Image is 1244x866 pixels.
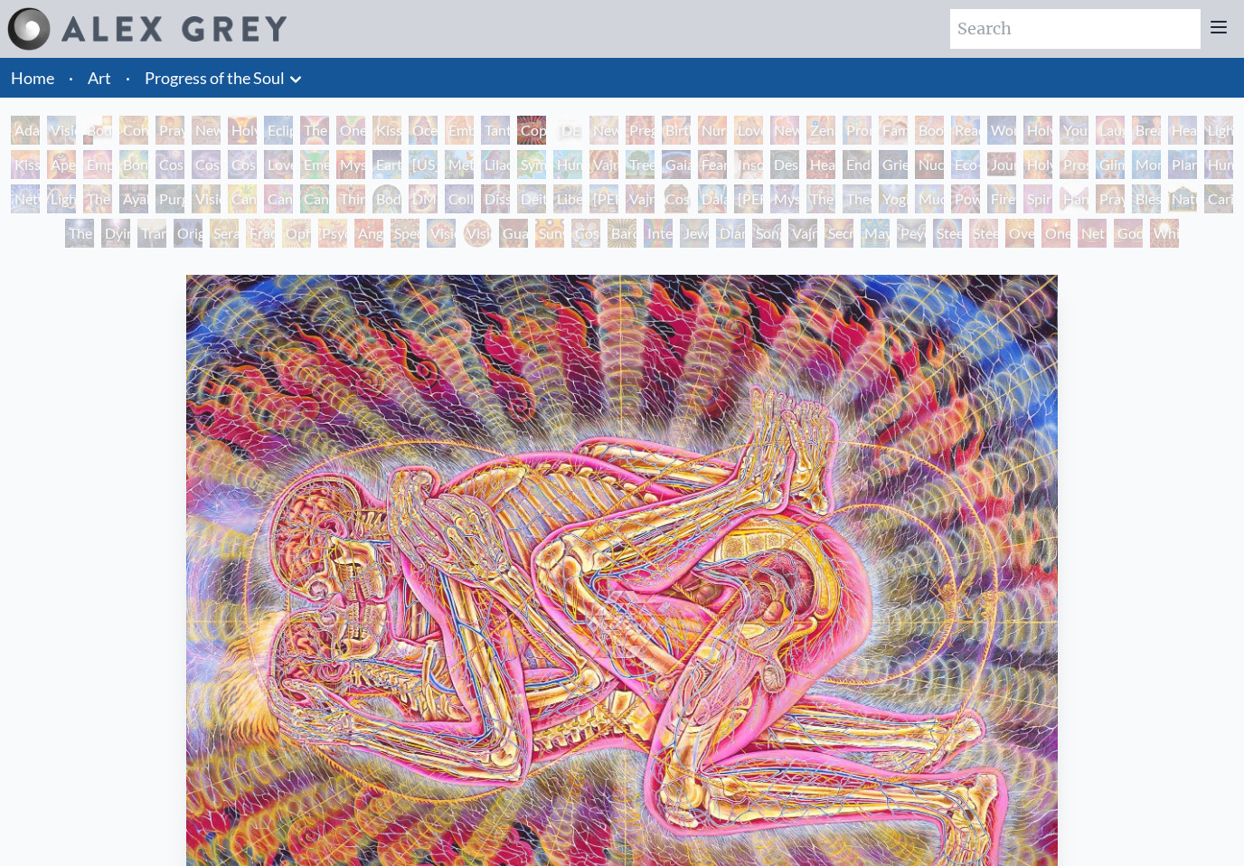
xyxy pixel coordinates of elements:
[698,116,727,145] div: Nursing
[788,219,817,248] div: Vajra Being
[300,150,329,179] div: Emerald Grail
[445,184,474,213] div: Collective Vision
[879,116,908,145] div: Family
[662,184,691,213] div: Cosmic [DEMOGRAPHIC_DATA]
[264,116,293,145] div: Eclipse
[47,150,76,179] div: Aperture
[155,184,184,213] div: Purging
[933,219,962,248] div: Steeplehead 1
[101,219,130,248] div: Dying
[806,184,835,213] div: The Seer
[336,116,365,145] div: One Taste
[246,219,275,248] div: Fractal Eyes
[806,116,835,145] div: Zena Lotus
[843,116,872,145] div: Promise
[463,219,492,248] div: Vision Crystal Tondo
[11,184,40,213] div: Networks
[409,150,438,179] div: [US_STATE] Song
[83,150,112,179] div: Empowerment
[1204,116,1233,145] div: Lightweaver
[879,184,908,213] div: Yogi & the Möbius Sphere
[155,116,184,145] div: Praying
[734,116,763,145] div: Love Circuit
[517,184,546,213] div: Deities & Demons Drinking from the Milky Pool
[969,219,998,248] div: Steeplehead 2
[1096,150,1125,179] div: Glimpsing the Empyrean
[1204,150,1233,179] div: Human Geometry
[589,184,618,213] div: [PERSON_NAME]
[734,184,763,213] div: [PERSON_NAME]
[1060,184,1088,213] div: Hands that See
[626,116,655,145] div: Pregnancy
[1023,116,1052,145] div: Holy Family
[372,116,401,145] div: Kissing
[553,116,582,145] div: [DEMOGRAPHIC_DATA] Embryo
[336,184,365,213] div: Third Eye Tears of Joy
[11,150,40,179] div: Kiss of the [MEDICAL_DATA]
[770,116,799,145] div: New Family
[145,65,285,90] a: Progress of the Soul
[626,150,655,179] div: Tree & Person
[1114,219,1143,248] div: Godself
[1132,116,1161,145] div: Breathing
[264,184,293,213] div: Cannabis Sutra
[192,116,221,145] div: New Man New Woman
[1060,150,1088,179] div: Prostration
[608,219,636,248] div: Bardo Being
[88,65,111,90] a: Art
[336,150,365,179] div: Mysteriosa 2
[734,150,763,179] div: Insomnia
[300,116,329,145] div: The Kiss
[861,219,890,248] div: Mayan Being
[535,219,564,248] div: Sunyata
[680,219,709,248] div: Jewel Being
[825,219,853,248] div: Secret Writing Being
[119,184,148,213] div: Ayahuasca Visitation
[950,9,1201,49] input: Search
[65,219,94,248] div: The Soul Finds It's Way
[806,150,835,179] div: Headache
[879,150,908,179] div: Grieving
[1096,184,1125,213] div: Praying Hands
[987,184,1016,213] div: Firewalking
[951,150,980,179] div: Eco-Atlas
[915,150,944,179] div: Nuclear Crucifixion
[1060,116,1088,145] div: Young & Old
[192,150,221,179] div: Cosmic Artist
[228,184,257,213] div: Cannabis Mudra
[61,58,80,98] li: ·
[897,219,926,248] div: Peyote Being
[517,150,546,179] div: Symbiosis: Gall Wasp & Oak Tree
[1023,150,1052,179] div: Holy Fire
[589,116,618,145] div: Newborn
[1168,116,1197,145] div: Healing
[118,58,137,98] li: ·
[1041,219,1070,248] div: One
[843,184,872,213] div: Theologue
[300,184,329,213] div: Cannabacchus
[1078,219,1107,248] div: Net of Being
[499,219,528,248] div: Guardian of Infinite Vision
[372,184,401,213] div: Body/Mind as a Vibratory Field of Energy
[445,150,474,179] div: Metamorphosis
[517,116,546,145] div: Copulating
[155,150,184,179] div: Cosmic Creativity
[83,116,112,145] div: Body, Mind, Spirit
[192,184,221,213] div: Vision Tree
[987,116,1016,145] div: Wonder
[589,150,618,179] div: Vajra Horse
[119,150,148,179] div: Bond
[409,184,438,213] div: DMT - The Spirit Molecule
[752,219,781,248] div: Song of Vajra Being
[915,116,944,145] div: Boo-boo
[137,219,166,248] div: Transfiguration
[951,184,980,213] div: Power to the Peaceful
[11,116,40,145] div: Adam & Eve
[481,116,510,145] div: Tantra
[843,150,872,179] div: Endarkenment
[1150,219,1179,248] div: White Light
[1132,150,1161,179] div: Monochord
[228,116,257,145] div: Holy Grail
[626,184,655,213] div: Vajra Guru
[770,150,799,179] div: Despair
